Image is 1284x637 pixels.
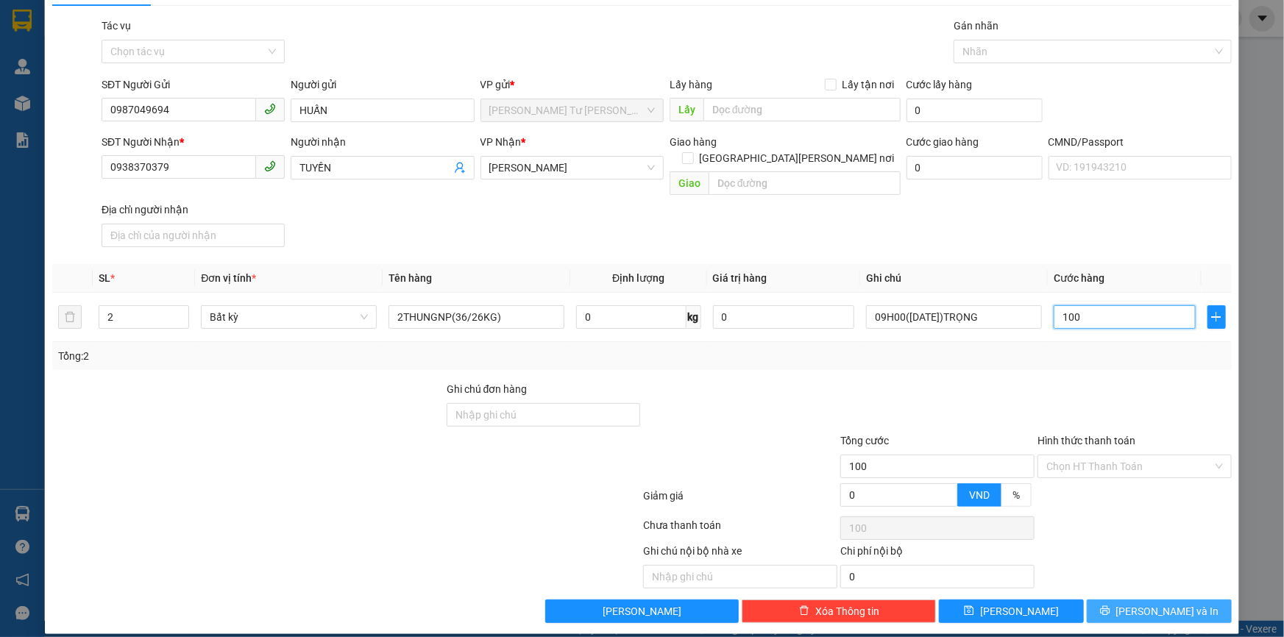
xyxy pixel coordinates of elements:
input: 0 [713,305,855,329]
span: Gửi: [13,13,35,28]
span: [PERSON_NAME] [603,603,681,619]
span: Ngã Tư Huyện [489,99,655,121]
div: Địa chỉ người nhận [102,202,285,218]
input: Ghi Chú [866,305,1042,329]
span: phone [264,103,276,115]
button: plus [1207,305,1226,329]
input: VD: Bàn, Ghế [389,305,564,329]
label: Ghi chú đơn hàng [447,383,528,395]
span: Xóa Thông tin [815,603,879,619]
div: Giảm giá [642,488,840,513]
div: Chưa thanh toán [642,517,840,543]
span: phone [264,160,276,172]
div: Chi phí nội bộ [840,543,1035,565]
div: VP gửi [480,76,664,93]
span: [GEOGRAPHIC_DATA][PERSON_NAME] nơi [694,150,901,166]
input: Nhập ghi chú [643,565,837,588]
span: VND [969,489,990,501]
div: [PERSON_NAME] Tư [PERSON_NAME] [13,13,130,81]
span: Giá trị hàng [713,272,767,284]
span: Hồ Chí Minh [489,157,655,179]
span: VP Nhận [480,136,522,148]
div: Tên hàng: 1PB TIỀN NP ( : 1 ) [13,109,241,127]
span: user-add [454,162,466,174]
span: Nhận: [141,14,176,29]
span: SL [199,107,219,128]
span: Định lượng [612,272,664,284]
label: Tác vụ [102,20,131,32]
div: Người nhận [291,134,474,150]
button: delete [58,305,82,329]
span: delete [799,605,809,617]
span: Lấy tận nơi [837,76,901,93]
span: Lấy hàng [670,79,712,90]
div: SĐT Người Nhận [102,134,285,150]
th: Ghi chú [860,264,1048,293]
span: Giao [670,171,709,195]
label: Cước giao hàng [907,136,979,148]
div: SĐT Người Gửi [102,76,285,93]
label: Gán nhãn [954,20,999,32]
div: Bến Tre [141,13,241,30]
div: CMND/Passport [1049,134,1232,150]
span: Lấy [670,98,703,121]
label: Cước lấy hàng [907,79,973,90]
input: Ghi chú đơn hàng [447,403,641,427]
label: Hình thức thanh toán [1038,435,1135,446]
span: Giao hàng [670,136,717,148]
button: save[PERSON_NAME] [939,599,1084,623]
span: Tên hàng [389,272,432,284]
span: % [1012,489,1020,501]
div: TRỌNG 4H [13,81,130,99]
span: Bất kỳ [210,306,368,328]
button: printer[PERSON_NAME] và In [1087,599,1232,623]
div: Người gửi [291,76,474,93]
input: Dọc đường [703,98,901,121]
span: printer [1100,605,1110,617]
span: Tổng cước [840,435,889,446]
span: Cước hàng [1054,272,1104,284]
button: deleteXóa Thông tin [742,599,936,623]
div: Ghi chú nội bộ nhà xe [643,543,837,565]
input: Cước lấy hàng [907,99,1043,122]
input: Dọc đường [709,171,901,195]
div: Tổng: 2 [58,348,496,364]
button: [PERSON_NAME] [545,599,739,623]
span: Đơn vị tính [201,272,256,284]
input: Địa chỉ của người nhận [102,224,285,247]
span: kg [687,305,701,329]
input: Cước giao hàng [907,156,1043,179]
span: [PERSON_NAME] [980,603,1059,619]
span: SL [99,272,110,284]
span: plus [1208,311,1225,323]
span: save [964,605,974,617]
div: SẾP THƯƠNG NX [141,30,241,65]
span: [PERSON_NAME] và In [1116,603,1219,619]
